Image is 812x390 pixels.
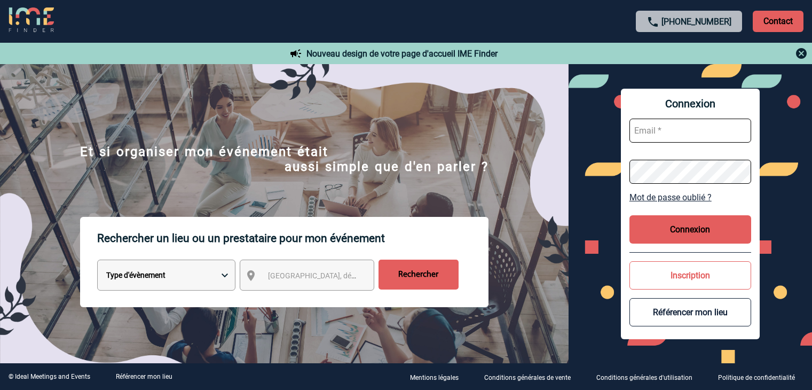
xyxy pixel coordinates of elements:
p: Conditions générales d'utilisation [596,374,692,381]
div: © Ideal Meetings and Events [9,373,90,380]
button: Connexion [629,215,751,244]
span: Connexion [629,97,751,110]
a: Conditions générales de vente [476,372,588,382]
p: Rechercher un lieu ou un prestataire pour mon événement [97,217,488,260]
span: [GEOGRAPHIC_DATA], département, région... [268,271,416,280]
button: Inscription [629,261,751,290]
a: Conditions générales d'utilisation [588,372,709,382]
a: [PHONE_NUMBER] [661,17,731,27]
p: Conditions générales de vente [484,374,571,381]
a: Mentions légales [401,372,476,382]
p: Contact [753,11,803,32]
p: Mentions légales [410,374,459,381]
a: Référencer mon lieu [116,373,172,380]
img: call-24-px.png [647,15,659,28]
input: Rechercher [379,260,459,290]
a: Politique de confidentialité [709,372,812,382]
input: Email * [629,119,751,143]
a: Mot de passe oublié ? [629,192,751,202]
p: Politique de confidentialité [718,374,795,381]
button: Référencer mon lieu [629,298,751,326]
